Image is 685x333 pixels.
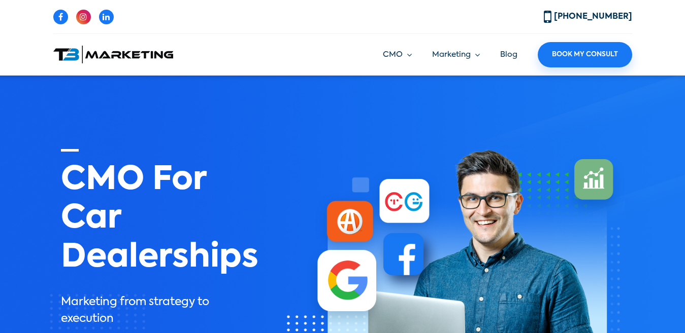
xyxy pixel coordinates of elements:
[538,42,632,67] a: Book My Consult
[544,13,632,21] a: [PHONE_NUMBER]
[61,149,239,278] h1: CMO For Car Dealerships
[53,46,173,63] img: T3 Marketing
[432,49,480,61] a: Marketing
[383,49,412,61] a: CMO
[61,294,239,327] p: Marketing from strategy to execution
[500,51,517,58] a: Blog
